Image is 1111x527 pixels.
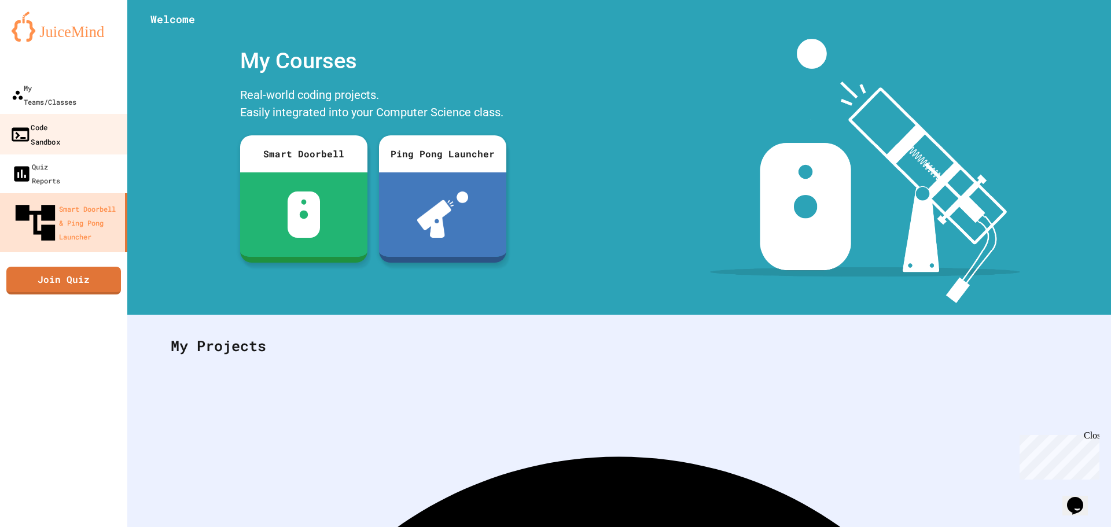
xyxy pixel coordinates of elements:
[5,5,80,73] div: Chat with us now!Close
[417,191,469,238] img: ppl-with-ball.png
[379,135,506,172] div: Ping Pong Launcher
[234,83,512,127] div: Real-world coding projects. Easily integrated into your Computer Science class.
[10,120,60,148] div: Code Sandbox
[240,135,367,172] div: Smart Doorbell
[12,81,76,109] div: My Teams/Classes
[1015,430,1099,480] iframe: chat widget
[1062,481,1099,515] iframe: chat widget
[12,160,60,187] div: Quiz Reports
[12,12,116,42] img: logo-orange.svg
[234,39,512,83] div: My Courses
[12,199,120,246] div: Smart Doorbell & Ping Pong Launcher
[288,191,321,238] img: sdb-white.svg
[159,323,1079,368] div: My Projects
[710,39,1020,303] img: banner-image-my-projects.png
[6,267,121,294] a: Join Quiz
